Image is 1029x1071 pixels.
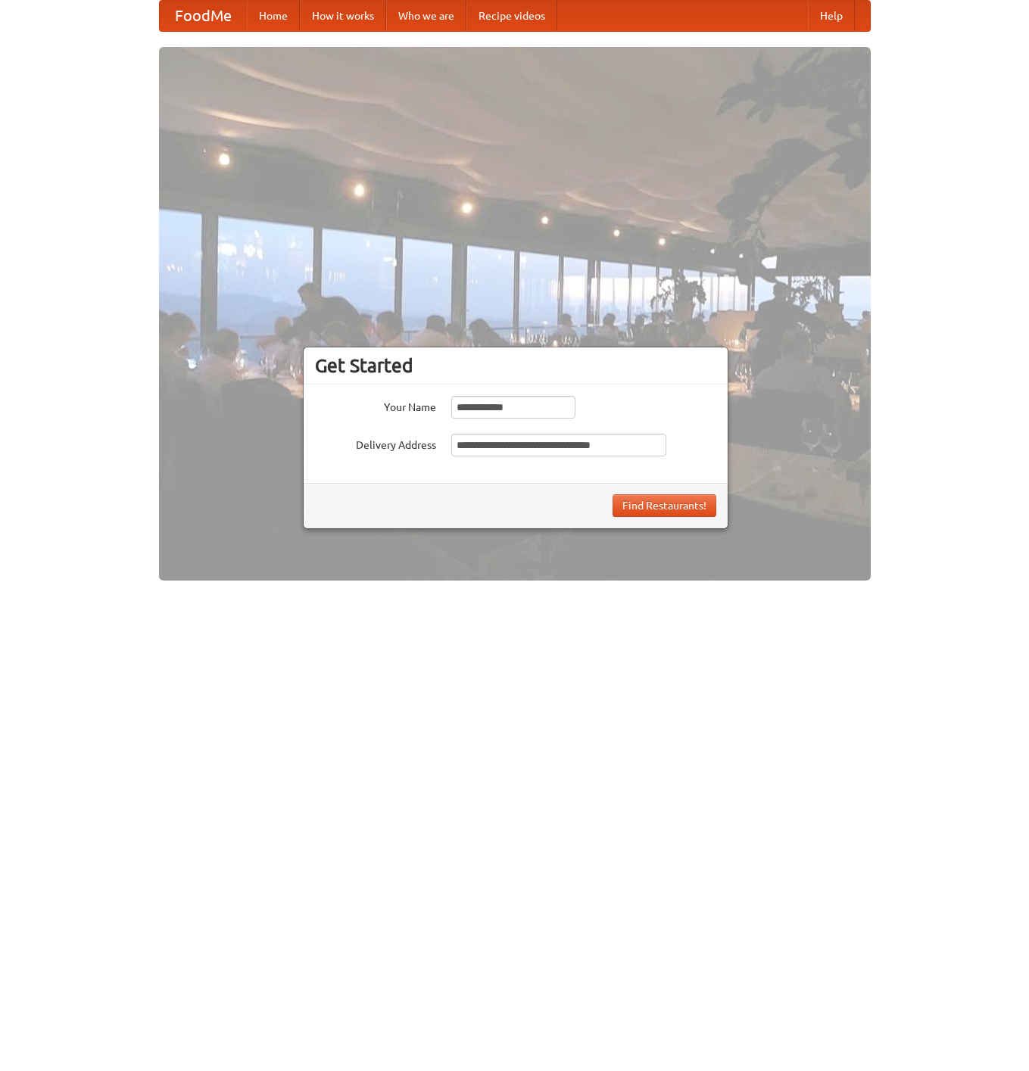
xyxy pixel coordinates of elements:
a: Help [808,1,855,31]
a: Home [247,1,300,31]
label: Your Name [315,396,436,415]
button: Find Restaurants! [613,494,716,517]
a: Who we are [386,1,466,31]
h3: Get Started [315,354,716,377]
a: How it works [300,1,386,31]
a: Recipe videos [466,1,557,31]
a: FoodMe [160,1,247,31]
label: Delivery Address [315,434,436,453]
